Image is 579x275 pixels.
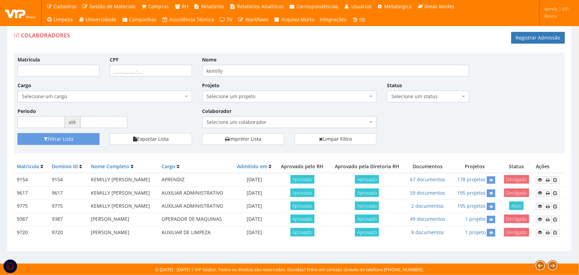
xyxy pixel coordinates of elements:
[21,32,70,39] span: Colaboradores
[17,82,31,89] label: Cargo
[412,229,444,236] a: 8 documentos
[88,213,159,226] td: [PERSON_NAME]
[291,215,315,223] span: Aprovado
[119,13,159,26] a: Campanhas
[233,173,276,186] td: [DATE]
[291,228,315,237] span: Aprovado
[202,116,377,128] span: Selecione um colaborador
[14,200,49,213] td: 9775
[511,32,565,44] a: Registrar Admissão
[88,200,159,213] td: KEMILLY [PERSON_NAME]
[76,13,119,26] a: Universidade
[457,203,486,209] a: 195 projetos
[54,16,73,23] span: Limpeza
[155,266,424,273] div: © [DATE] - [DATE] | VIP Gestor. Todos os direitos são reservados. Dúvidas? Entre em contato atrav...
[276,160,329,173] th: Aprovado pelo RH
[88,186,159,199] td: KEMILLY [PERSON_NAME]
[291,202,315,210] span: Aprovado
[237,163,267,170] a: Admitido em
[202,56,217,63] label: Nome
[159,213,233,226] td: OPERADOR DE MAQUINAS
[410,216,446,222] a: 49 documentos
[355,202,379,210] span: Aprovado
[91,163,129,170] a: Nome Completo
[412,203,444,209] a: 2 documentos
[159,173,233,186] td: APRENDIZ
[504,175,529,184] span: Desligado
[391,93,460,100] span: Selecione um status
[49,226,88,239] td: 9720
[291,188,315,197] span: Aprovado
[295,133,377,145] a: Limpar Filtro
[387,91,469,102] span: Selecione um status
[88,173,159,186] td: KEMILLY [PERSON_NAME]
[237,3,284,10] span: Relatórios Analíticos
[329,160,406,173] th: Aprovado pela Diretoria RH
[233,226,276,239] td: [DATE]
[49,200,88,213] td: 9775
[49,173,88,186] td: 9154
[387,82,402,89] label: Status
[355,215,379,223] span: Aprovado
[410,190,446,196] a: 59 documentos
[245,16,269,23] span: Workflows
[533,160,565,173] th: Ações
[202,91,377,102] span: Selecione um projeto
[207,93,368,100] span: Selecione um projeto
[233,200,276,213] td: [DATE]
[282,16,315,23] span: Arquivo Morto
[351,3,371,10] span: Usuários
[207,119,368,126] span: Selecione um colaborador
[350,13,368,26] a: (0)
[465,216,486,222] a: 1 projeto
[320,16,347,23] span: Integrações
[509,202,524,210] span: Ativo
[457,190,486,196] a: 195 projetos
[385,3,412,10] span: Metalúrgica
[90,3,135,10] span: Gestão de Materiais
[14,186,49,199] td: 9617
[14,173,49,186] td: 9154
[17,163,39,170] a: Matrícula
[465,229,486,236] a: 1 projeto
[359,16,365,23] span: (0)
[110,65,192,77] input: ___.___.___-__
[169,16,214,23] span: Assistência Técnica
[49,186,88,199] td: 9617
[233,186,276,199] td: [DATE]
[355,188,379,197] span: Aprovado
[162,163,175,170] a: Cargo
[110,133,192,145] button: Exportar Lista
[17,56,40,63] label: Matrícula
[355,228,379,237] span: Aprovado
[14,213,49,226] td: 9387
[17,133,99,145] button: Filtrar Lista
[217,13,235,26] a: TV
[202,108,232,115] label: Colaborador
[22,93,184,100] span: Selecione um cargo
[201,3,224,10] span: Relatórios
[159,186,233,199] td: AUXILIAR ADMINISTRATIVO
[14,226,49,239] td: 9720
[227,16,233,23] span: TV
[44,13,76,26] a: Limpeza
[52,163,78,170] a: Domínio ID
[457,176,486,183] a: 178 projetos
[17,91,192,102] span: Selecione um cargo
[235,13,272,26] a: Workflows
[86,16,116,23] span: Universidade
[202,133,284,145] a: Imprimir Lista
[159,200,233,213] td: AUXILIAR ADMINISTRATIVO
[450,160,500,173] th: Projetos
[17,108,36,115] label: Período
[271,13,317,26] a: Arquivo Morto
[405,160,450,173] th: Documentos
[129,16,157,23] span: Campanhas
[88,226,159,239] td: [PERSON_NAME]
[5,8,36,18] img: logo
[49,213,88,226] td: 9387
[291,175,315,184] span: Aprovado
[233,213,276,226] td: [DATE]
[504,188,529,197] span: Desligado
[54,3,77,10] span: Cadastros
